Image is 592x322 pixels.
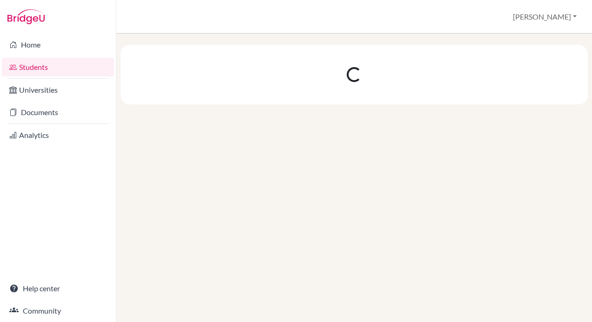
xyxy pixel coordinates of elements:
[2,301,114,320] a: Community
[2,58,114,76] a: Students
[2,279,114,298] a: Help center
[509,8,581,26] button: [PERSON_NAME]
[2,103,114,122] a: Documents
[2,35,114,54] a: Home
[2,81,114,99] a: Universities
[7,9,45,24] img: Bridge-U
[2,126,114,144] a: Analytics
